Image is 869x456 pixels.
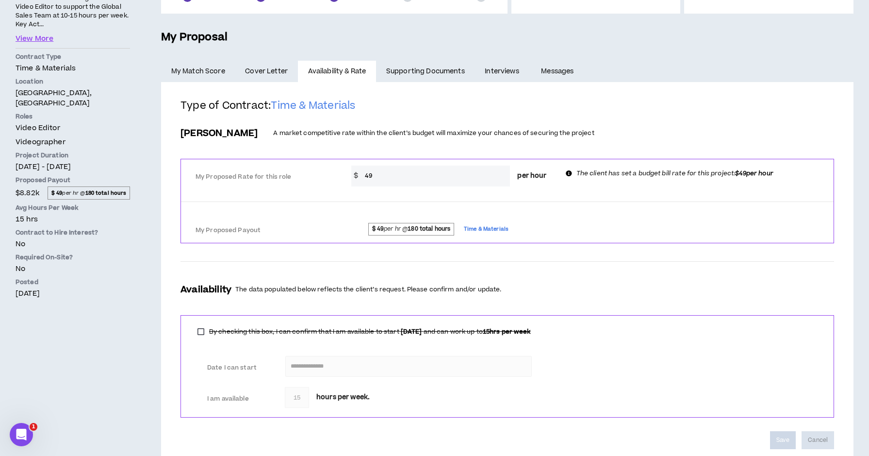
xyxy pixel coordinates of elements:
button: Save [770,431,796,449]
iframe: Intercom live chat [10,423,33,446]
p: [DATE] - [DATE] [16,162,130,172]
p: [GEOGRAPHIC_DATA], [GEOGRAPHIC_DATA] [16,88,130,108]
strong: 180 total hours [85,189,127,197]
p: Roles [16,112,130,121]
p: Avg Hours Per Week [16,203,130,212]
p: The client has set a budget bill rate for this project: [576,169,773,178]
a: Supporting Documents [376,61,475,82]
span: Cover Letter [245,66,288,77]
span: Time & Materials [464,224,508,235]
p: Location [16,77,130,86]
p: No [16,239,130,249]
h3: [PERSON_NAME] [180,127,258,140]
span: Videographer [16,137,66,147]
p: No [16,264,130,274]
b: 15 hrs per week [483,327,531,336]
button: Cancel [802,431,834,449]
h2: Type of Contract: [180,99,834,120]
p: [DATE] [16,288,130,299]
span: $8.82k [16,186,39,200]
p: 15 hrs [16,214,130,224]
b: $49 per hour [735,169,773,178]
span: Video Editor [16,123,60,133]
p: A market competitive rate within the client’s budget will maximize your chances of securing the p... [273,129,594,138]
a: Interviews [475,61,531,82]
span: per hour [517,171,546,181]
a: Messages [531,61,586,82]
strong: $ 49 [372,225,384,233]
a: My Match Score [161,61,235,82]
span: Time & Materials [271,99,355,113]
p: Time & Materials [16,63,130,73]
span: By checking this box, I can confirm that I am available to start and can work up to [209,327,531,336]
p: Project Duration [16,151,130,160]
span: $ [351,166,361,186]
span: per hr @ [48,186,130,199]
label: Date I can start [207,359,263,376]
label: I am available [207,390,263,407]
p: Contract to Hire Interest? [16,228,130,237]
label: My Proposed Payout [196,222,329,239]
span: hours per week. [316,392,370,403]
label: My Proposed Rate for this role [196,169,329,186]
strong: $ 49 [51,189,63,197]
p: Proposed Payout [16,176,130,185]
p: Required On-Site? [16,253,130,262]
b: [DATE] [399,327,424,336]
a: Availability & Rate [298,61,376,82]
p: Posted [16,278,130,287]
h5: My Proposal [161,29,853,46]
p: Contract Type [16,52,130,61]
span: 1 [30,423,37,431]
p: The data populated below reflects the client’s request. Please confirm and/or update. [235,285,501,294]
h3: Availability [180,283,231,296]
strong: 180 total hours [408,225,450,233]
span: per hr @ [368,223,454,236]
button: View More [16,34,53,44]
